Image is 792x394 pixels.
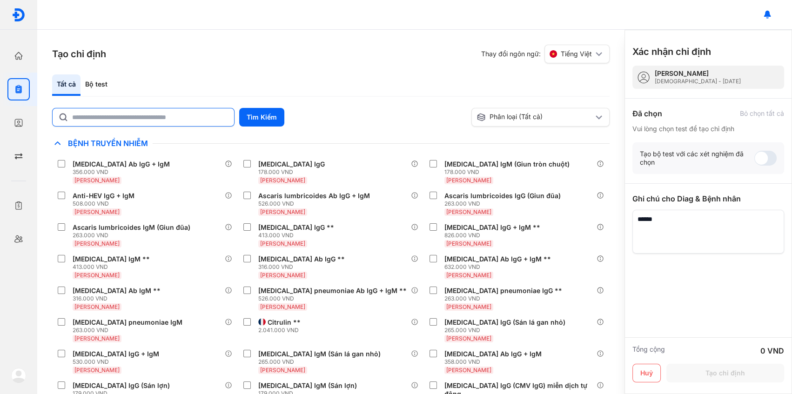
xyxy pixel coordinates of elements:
[73,223,190,232] div: Ascaris lumbricoides IgM (Giun đũa)
[444,318,565,327] div: [MEDICAL_DATA] IgG (Sán lá gan nhỏ)
[632,108,662,119] div: Đã chọn
[446,272,491,279] span: [PERSON_NAME]
[73,358,163,366] div: 530.000 VND
[444,168,573,176] div: 178.000 VND
[444,232,544,239] div: 826.000 VND
[655,69,741,78] div: [PERSON_NAME]
[446,177,491,184] span: [PERSON_NAME]
[258,287,407,295] div: [MEDICAL_DATA] pneumoniae Ab IgG + IgM **
[632,193,784,204] div: Ghi chú cho Diag & Bệnh nhân
[444,223,540,232] div: [MEDICAL_DATA] IgG + IgM **
[260,367,305,374] span: [PERSON_NAME]
[444,160,570,168] div: [MEDICAL_DATA] IgM (Giun tròn chuột)
[81,74,112,96] div: Bộ test
[239,108,284,127] button: Tìm Kiếm
[74,367,120,374] span: [PERSON_NAME]
[73,232,194,239] div: 263.000 VND
[446,208,491,215] span: [PERSON_NAME]
[73,287,161,295] div: [MEDICAL_DATA] Ab IgM **
[63,139,153,148] span: Bệnh Truyền Nhiễm
[561,50,592,58] span: Tiếng Việt
[632,125,784,133] div: Vui lòng chọn test để tạo chỉ định
[444,287,562,295] div: [MEDICAL_DATA] pneumoniae IgG **
[760,345,784,356] div: 0 VND
[73,350,159,358] div: [MEDICAL_DATA] IgG + IgM
[74,335,120,342] span: [PERSON_NAME]
[258,232,338,239] div: 413.000 VND
[74,272,120,279] span: [PERSON_NAME]
[258,192,370,200] div: Ascaris lumbricoides Ab IgG + IgM
[73,295,164,302] div: 316.000 VND
[640,150,754,167] div: Tạo bộ test với các xét nghiệm đã chọn
[73,200,138,207] div: 508.000 VND
[260,208,305,215] span: [PERSON_NAME]
[73,318,182,327] div: [MEDICAL_DATA] pneumoniae IgM
[12,8,26,22] img: logo
[446,303,491,310] span: [PERSON_NAME]
[258,327,304,334] div: 2.041.000 VND
[73,168,174,176] div: 356.000 VND
[444,350,542,358] div: [MEDICAL_DATA] Ab IgG + IgM
[258,255,345,263] div: [MEDICAL_DATA] Ab IgG **
[258,160,325,168] div: [MEDICAL_DATA] IgG
[74,240,120,247] span: [PERSON_NAME]
[73,263,154,271] div: 413.000 VND
[11,368,26,383] img: logo
[444,200,564,207] div: 263.000 VND
[444,327,569,334] div: 265.000 VND
[260,240,305,247] span: [PERSON_NAME]
[73,327,186,334] div: 263.000 VND
[444,295,566,302] div: 263.000 VND
[258,168,329,176] div: 178.000 VND
[444,263,555,271] div: 632.000 VND
[74,208,120,215] span: [PERSON_NAME]
[52,74,81,96] div: Tất cả
[258,200,374,207] div: 526.000 VND
[258,295,410,302] div: 526.000 VND
[258,350,381,358] div: [MEDICAL_DATA] IgM (Sán lá gan nhỏ)
[446,367,491,374] span: [PERSON_NAME]
[258,223,334,232] div: [MEDICAL_DATA] IgG **
[52,47,106,60] h3: Tạo chỉ định
[73,255,150,263] div: [MEDICAL_DATA] IgM **
[258,358,384,366] div: 265.000 VND
[268,318,301,327] div: Citrulin **
[666,364,784,382] button: Tạo chỉ định
[444,255,551,263] div: [MEDICAL_DATA] Ab IgG + IgM **
[481,45,610,63] div: Thay đổi ngôn ngữ:
[73,160,170,168] div: [MEDICAL_DATA] Ab IgG + IgM
[258,381,357,390] div: [MEDICAL_DATA] IgM (Sán lợn)
[260,303,305,310] span: [PERSON_NAME]
[73,381,170,390] div: [MEDICAL_DATA] IgG (Sán lợn)
[73,192,134,200] div: Anti-HEV IgG + IgM
[446,335,491,342] span: [PERSON_NAME]
[632,45,711,58] h3: Xác nhận chỉ định
[632,364,661,382] button: Huỷ
[444,192,561,200] div: Ascaris lumbricoides IgG (Giun đũa)
[446,240,491,247] span: [PERSON_NAME]
[632,345,665,356] div: Tổng cộng
[260,272,305,279] span: [PERSON_NAME]
[74,303,120,310] span: [PERSON_NAME]
[477,113,594,122] div: Phân loại (Tất cả)
[260,177,305,184] span: [PERSON_NAME]
[74,177,120,184] span: [PERSON_NAME]
[258,263,349,271] div: 316.000 VND
[444,358,545,366] div: 358.000 VND
[740,109,784,118] div: Bỏ chọn tất cả
[655,78,741,85] div: [DEMOGRAPHIC_DATA] - [DATE]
